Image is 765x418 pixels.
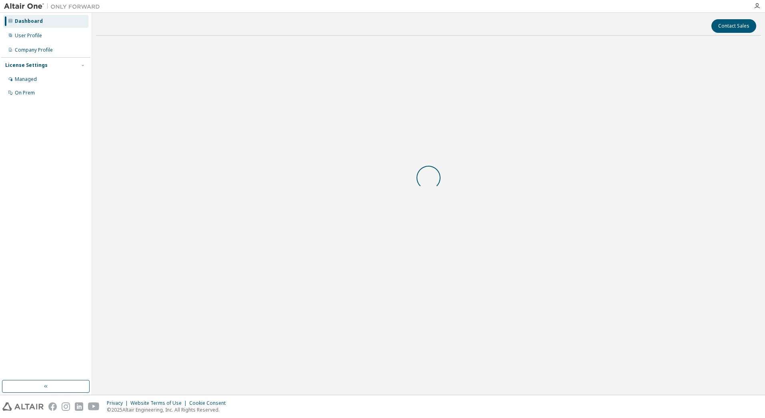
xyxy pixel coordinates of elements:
img: altair_logo.svg [2,402,44,411]
img: youtube.svg [88,402,100,411]
p: © 2025 Altair Engineering, Inc. All Rights Reserved. [107,406,230,413]
div: On Prem [15,90,35,96]
img: linkedin.svg [75,402,83,411]
button: Contact Sales [711,19,756,33]
div: License Settings [5,62,48,68]
div: User Profile [15,32,42,39]
div: Cookie Consent [189,400,230,406]
div: Company Profile [15,47,53,53]
img: instagram.svg [62,402,70,411]
div: Privacy [107,400,130,406]
div: Website Terms of Use [130,400,189,406]
div: Dashboard [15,18,43,24]
img: Altair One [4,2,104,10]
div: Managed [15,76,37,82]
img: facebook.svg [48,402,57,411]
